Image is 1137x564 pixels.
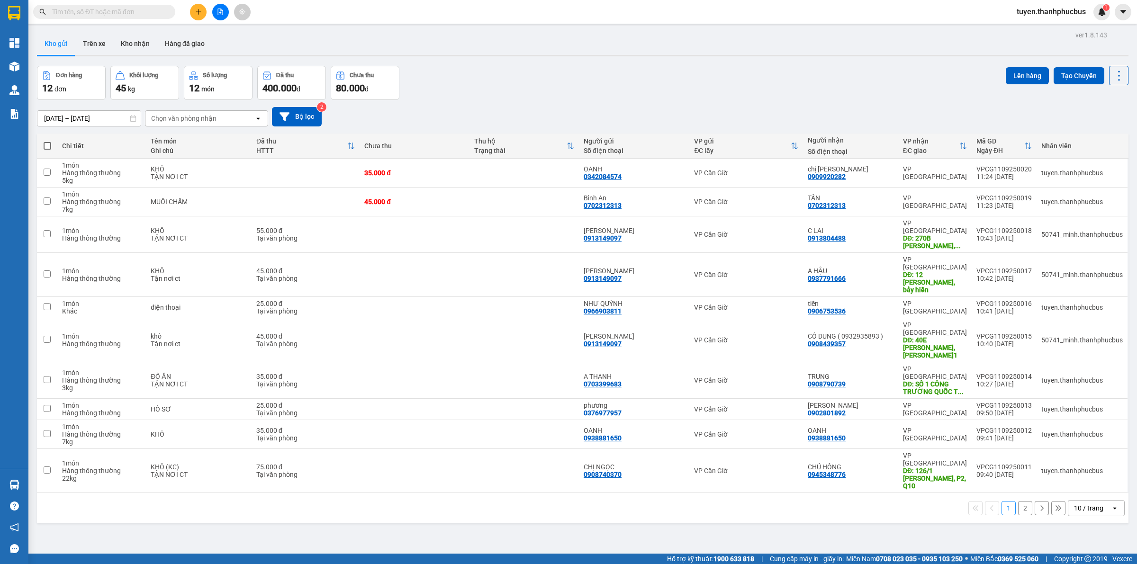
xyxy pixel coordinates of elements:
[62,409,141,417] div: Hàng thông thường
[1054,67,1104,84] button: Tạo Chuyến
[694,467,798,474] div: VP Cần Giờ
[584,234,622,242] div: 0913149097
[976,194,1032,202] div: VPCG1109250019
[1104,4,1108,11] span: 1
[195,9,202,15] span: plus
[62,369,141,376] div: 1 món
[256,147,347,154] div: HTTT
[62,467,141,474] div: Hàng thông thường
[297,85,300,93] span: đ
[256,427,355,434] div: 35.000 đ
[151,114,217,123] div: Chọn văn phòng nhận
[256,373,355,380] div: 35.000 đ
[254,115,262,122] svg: open
[151,198,247,206] div: MUỐI CHẤM
[808,165,893,173] div: chị Thủy
[1002,501,1016,515] button: 1
[694,405,798,413] div: VP Cần Giờ
[976,463,1032,471] div: VPCG1109250011
[976,147,1024,154] div: Ngày ĐH
[9,480,19,490] img: warehouse-icon
[903,427,967,442] div: VP [GEOGRAPHIC_DATA]
[1006,67,1049,84] button: Lên hàng
[10,523,19,532] span: notification
[469,134,579,159] th: Toggle SortBy
[584,463,685,471] div: CHỊ NGỌC
[1041,376,1123,384] div: tuyen.thanhphucbus
[976,373,1032,380] div: VPCG1109250014
[808,148,893,155] div: Số điện thoại
[256,332,355,340] div: 45.000 đ
[808,173,846,180] div: 0909920282
[903,300,967,315] div: VP [GEOGRAPHIC_DATA]
[62,474,141,482] div: 22 kg
[9,62,19,72] img: warehouse-icon
[1041,169,1123,177] div: tuyen.thanhphucbus
[584,373,685,380] div: A THANH
[262,82,297,94] span: 400.000
[903,194,967,209] div: VP [GEOGRAPHIC_DATA]
[62,376,141,384] div: Hàng thông thường
[976,427,1032,434] div: VPCG1109250012
[898,134,972,159] th: Toggle SortBy
[903,402,967,417] div: VP [GEOGRAPHIC_DATA]
[184,66,253,100] button: Số lượng12món
[62,402,141,409] div: 1 món
[151,267,247,275] div: KHÔ
[62,190,141,198] div: 1 món
[129,72,158,79] div: Khối lượng
[151,137,247,145] div: Tên món
[903,137,959,145] div: VP nhận
[584,307,622,315] div: 0966903811
[808,471,846,478] div: 0945348776
[694,376,798,384] div: VP Cần Giờ
[903,165,967,180] div: VP [GEOGRAPHIC_DATA]
[252,134,360,159] th: Toggle SortBy
[203,72,227,79] div: Số lượng
[151,234,247,242] div: TẬN NƠI CT
[256,267,355,275] div: 45.000 đ
[965,557,968,561] span: ⚪️
[8,6,20,20] img: logo-vxr
[584,380,622,388] div: 0703399683
[694,271,798,278] div: VP Cần Giờ
[976,227,1032,234] div: VPCG1109250018
[808,194,893,202] div: TẤN
[976,275,1032,282] div: 10:42 [DATE]
[110,66,179,100] button: Khối lượng45kg
[584,147,685,154] div: Số điện thoại
[808,136,893,144] div: Người nhận
[1041,271,1123,278] div: 50741_minh.thanhphucbus
[474,147,567,154] div: Trạng thái
[317,102,326,112] sup: 2
[903,256,967,271] div: VP [GEOGRAPHIC_DATA]
[62,307,141,315] div: Khác
[972,134,1037,159] th: Toggle SortBy
[584,402,685,409] div: phương
[75,32,113,55] button: Trên xe
[970,554,1038,564] span: Miền Bắc
[1119,8,1128,16] span: caret-down
[62,142,141,150] div: Chi tiết
[584,137,685,145] div: Người gửi
[62,423,141,430] div: 1 món
[151,275,247,282] div: Tận nơi ct
[10,544,19,553] span: message
[1046,554,1047,564] span: |
[256,340,355,348] div: Tại văn phòng
[584,173,622,180] div: 0342084574
[1041,430,1123,438] div: tuyen.thanhphucbus
[694,304,798,311] div: VP Cần Giờ
[52,7,164,17] input: Tìm tên, số ĐT hoặc mã đơn
[903,452,967,467] div: VP [GEOGRAPHIC_DATA]
[10,501,19,510] span: question-circle
[217,9,224,15] span: file-add
[256,409,355,417] div: Tại văn phòng
[976,267,1032,275] div: VPCG1109250017
[256,402,355,409] div: 25.000 đ
[976,402,1032,409] div: VPCG1109250013
[257,66,326,100] button: Đã thu400.000đ
[151,304,247,311] div: điện thoại
[151,471,247,478] div: TẬN NƠI CT
[694,336,798,344] div: VP Cần Giờ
